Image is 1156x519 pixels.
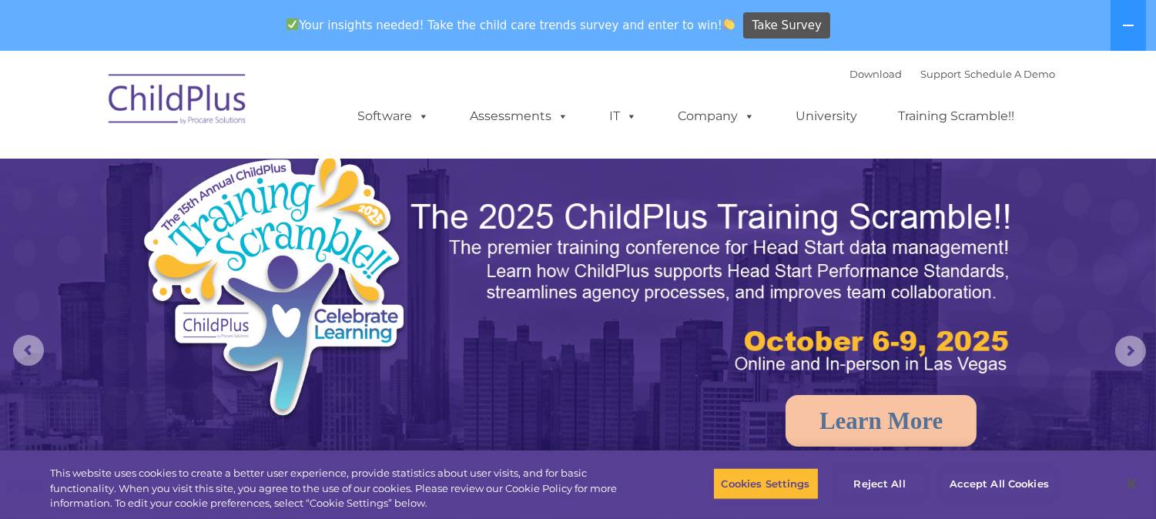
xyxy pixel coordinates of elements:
[50,466,636,511] div: This website uses cookies to create a better user experience, provide statistics about user visit...
[723,18,735,30] img: 👏
[786,395,977,447] a: Learn More
[595,101,653,132] a: IT
[850,68,1056,80] font: |
[663,101,771,132] a: Company
[214,102,261,113] span: Last name
[752,12,822,39] span: Take Survey
[713,467,819,500] button: Cookies Settings
[941,467,1057,500] button: Accept All Cookies
[343,101,445,132] a: Software
[286,18,298,30] img: ✅
[1114,467,1148,501] button: Close
[781,101,873,132] a: University
[101,63,255,140] img: ChildPlus by Procare Solutions
[214,165,280,176] span: Phone number
[832,467,928,500] button: Reject All
[883,101,1030,132] a: Training Scramble!!
[850,68,903,80] a: Download
[921,68,962,80] a: Support
[455,101,585,132] a: Assessments
[743,12,830,39] a: Take Survey
[280,10,742,40] span: Your insights needed! Take the child care trends survey and enter to win!
[965,68,1056,80] a: Schedule A Demo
